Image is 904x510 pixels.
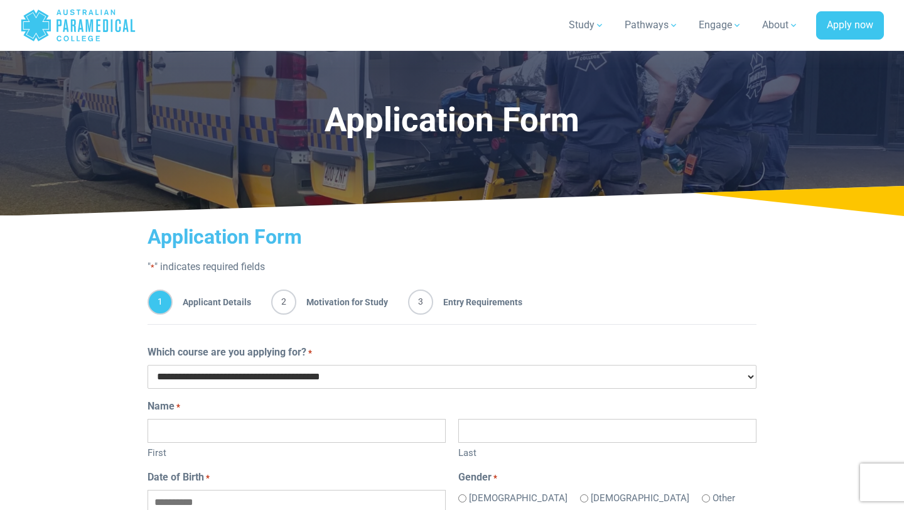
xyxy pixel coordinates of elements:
[148,470,210,485] label: Date of Birth
[561,8,612,43] a: Study
[148,345,312,360] label: Which course are you applying for?
[458,470,756,485] legend: Gender
[433,290,522,315] span: Entry Requirements
[469,491,568,506] label: [DEMOGRAPHIC_DATA]
[128,100,776,140] h1: Application Form
[617,8,686,43] a: Pathways
[755,8,806,43] a: About
[20,5,136,46] a: Australian Paramedical College
[148,443,446,460] label: First
[691,8,750,43] a: Engage
[148,259,756,274] p: " " indicates required fields
[148,290,173,315] span: 1
[591,491,689,506] label: [DEMOGRAPHIC_DATA]
[148,399,756,414] legend: Name
[173,290,251,315] span: Applicant Details
[408,290,433,315] span: 3
[296,290,388,315] span: Motivation for Study
[458,443,756,460] label: Last
[148,225,756,249] h2: Application Form
[713,491,735,506] label: Other
[271,290,296,315] span: 2
[816,11,884,40] a: Apply now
